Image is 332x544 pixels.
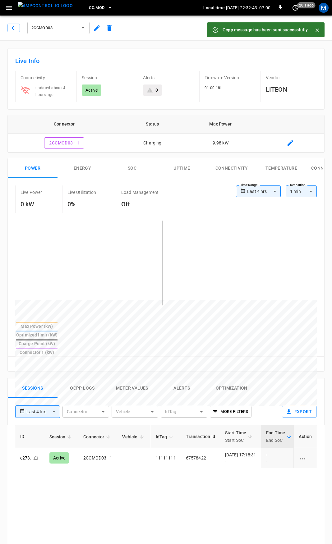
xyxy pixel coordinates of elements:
th: Connector [8,115,121,134]
button: Ocpp logs [58,378,107,398]
table: connector table [8,115,324,153]
div: 0 [155,87,158,93]
span: updated about 4 hours ago [35,86,65,97]
button: Optimization [207,378,256,398]
p: Session [82,75,133,81]
span: Vehicle [122,433,145,441]
th: Status [121,115,184,134]
p: Live Power [21,189,42,195]
th: Max Power [184,115,257,134]
button: Uptime [157,158,207,178]
span: 2CCMOD03 [31,25,77,32]
button: 2CCMOD03 - 1 [44,137,84,149]
p: Vendor [266,75,317,81]
p: Local time [203,5,225,11]
span: End TimeEnd SoC [266,429,293,444]
button: SOC [107,158,157,178]
span: CC.MOD [89,4,104,11]
div: profile-icon [319,3,329,13]
span: 20 s ago [297,2,316,8]
p: Active [85,87,98,93]
th: Action [293,425,317,448]
button: Export [282,406,317,418]
p: Alerts [143,75,194,81]
label: Time Range [240,183,258,188]
img: ampcontrol.io logo [18,2,73,10]
h6: 0 kW [21,199,42,209]
span: Connector [83,433,112,441]
span: 01.00.18b [205,86,223,90]
p: End SoC [266,437,285,444]
td: Charging [121,134,184,153]
p: Load Management [121,189,159,195]
button: set refresh interval [290,3,300,13]
p: Start SoC [225,437,247,444]
div: 1 min [286,185,317,197]
button: Close [313,25,322,35]
p: Connectivity [21,75,71,81]
button: CC.MOD [86,2,115,14]
th: Transaction Id [181,425,220,448]
td: 9.98 kW [184,134,257,153]
button: Alerts [157,378,207,398]
div: Start Time [225,429,247,444]
button: Temperature [256,158,306,178]
h6: LITEON [266,85,317,94]
th: ID [15,425,44,448]
label: Resolution [290,183,306,188]
div: Last 4 hrs [247,185,281,197]
button: Meter Values [107,378,157,398]
h6: Off [121,199,159,209]
h6: Live Info [15,56,317,66]
p: [DATE] 22:32:43 -07:00 [226,5,270,11]
button: Energy [58,158,107,178]
button: 2CCMOD03 [27,22,90,34]
span: Session [49,433,73,441]
div: End Time [266,429,285,444]
h6: 0% [67,199,96,209]
div: Last 4 hrs [26,406,60,418]
p: Live Utilization [67,189,96,195]
div: Ocpp message has been sent successfully [223,24,308,35]
p: Firmware Version [205,75,256,81]
div: charging session options [299,455,312,461]
button: More Filters [210,406,251,418]
button: Sessions [8,378,58,398]
button: Power [8,158,58,178]
span: IdTag [156,433,175,441]
span: Start TimeStart SoC [225,429,255,444]
button: Connectivity [207,158,256,178]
